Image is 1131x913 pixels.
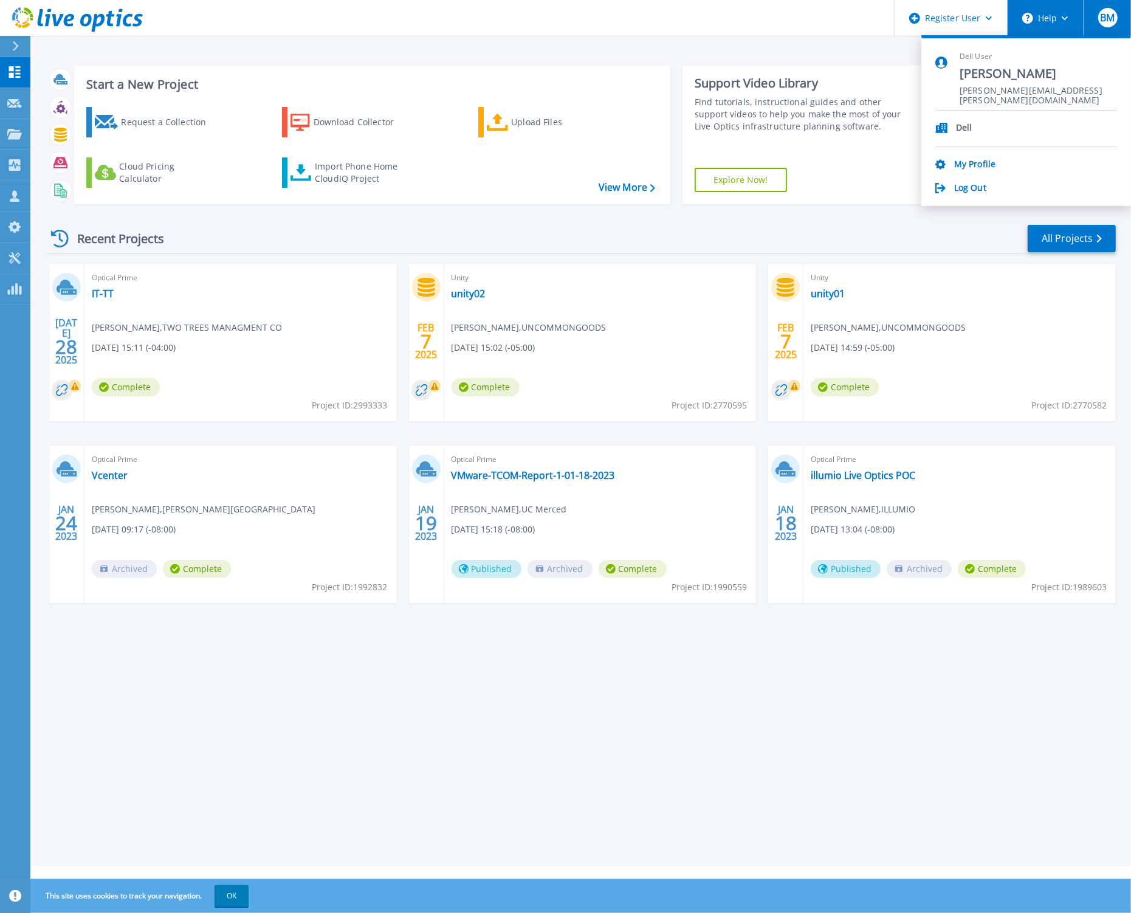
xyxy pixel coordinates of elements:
a: View More [599,182,655,193]
a: IT-TT [92,288,114,300]
span: [PERSON_NAME] , [PERSON_NAME][GEOGRAPHIC_DATA] [92,503,315,516]
span: This site uses cookies to track your navigation. [33,885,249,907]
p: Dell [956,123,972,134]
span: Unity [811,271,1109,284]
span: [PERSON_NAME] , UC Merced [452,503,567,516]
span: Archived [887,560,952,578]
a: VMware-TCOM-Report-1-01-18-2023 [452,469,615,481]
span: Optical Prime [452,453,749,466]
span: [PERSON_NAME] , TWO TREES MANAGMENT CO [92,321,282,334]
span: [PERSON_NAME] , UNCOMMONGOODS [452,321,607,334]
span: Project ID: 1992832 [312,581,388,594]
span: 18 [775,518,797,528]
span: Optical Prime [92,453,390,466]
a: illumio Live Optics POC [811,469,915,481]
span: Complete [958,560,1026,578]
span: Archived [92,560,157,578]
span: Complete [163,560,231,578]
div: JAN 2023 [414,501,438,545]
span: Project ID: 2770582 [1031,399,1107,412]
div: [DATE] 2025 [55,319,78,363]
a: Explore Now! [695,168,787,192]
span: Published [811,560,881,578]
span: Project ID: 2770595 [672,399,747,412]
div: JAN 2023 [774,501,797,545]
a: unity02 [452,288,486,300]
a: Cloud Pricing Calculator [86,157,222,188]
div: Download Collector [314,110,411,134]
span: 19 [415,518,437,528]
span: 24 [55,518,77,528]
a: Download Collector [282,107,418,137]
a: Upload Files [478,107,614,137]
span: [PERSON_NAME][EMAIL_ADDRESS][PERSON_NAME][DOMAIN_NAME] [960,86,1117,97]
span: [PERSON_NAME] , ILLUMIO [811,503,915,516]
div: Request a Collection [121,110,218,134]
span: Complete [811,378,879,396]
span: Optical Prime [92,271,390,284]
span: Project ID: 1989603 [1031,581,1107,594]
span: Project ID: 2993333 [312,399,388,412]
a: Vcenter [92,469,128,481]
h3: Start a New Project [86,78,655,91]
span: Dell User [960,52,1117,62]
span: [DATE] 13:04 (-08:00) [811,523,895,536]
a: All Projects [1028,225,1116,252]
span: 28 [55,342,77,352]
span: [DATE] 14:59 (-05:00) [811,341,895,354]
a: unity01 [811,288,845,300]
span: BM [1100,13,1115,22]
div: FEB 2025 [774,319,797,363]
div: Upload Files [511,110,608,134]
span: Archived [528,560,593,578]
div: Find tutorials, instructional guides and other support videos to help you make the most of your L... [695,96,915,133]
div: FEB 2025 [414,319,438,363]
div: JAN 2023 [55,501,78,545]
span: Complete [92,378,160,396]
a: Log Out [954,183,986,195]
span: [DATE] 15:18 (-08:00) [452,523,535,536]
a: Request a Collection [86,107,222,137]
div: Support Video Library [695,75,915,91]
span: 7 [780,336,791,346]
span: [PERSON_NAME] , UNCOMMONGOODS [811,321,966,334]
button: OK [215,885,249,907]
div: Cloud Pricing Calculator [119,160,216,185]
span: Project ID: 1990559 [672,581,747,594]
span: 7 [421,336,431,346]
div: Recent Projects [47,224,180,253]
span: [DATE] 15:11 (-04:00) [92,341,176,354]
span: Published [452,560,521,578]
span: Complete [599,560,667,578]
span: Optical Prime [811,453,1109,466]
span: [DATE] 09:17 (-08:00) [92,523,176,536]
span: [PERSON_NAME] [960,66,1117,82]
div: Import Phone Home CloudIQ Project [315,160,410,185]
a: My Profile [954,159,995,171]
span: [DATE] 15:02 (-05:00) [452,341,535,354]
span: Unity [452,271,749,284]
span: Complete [452,378,520,396]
